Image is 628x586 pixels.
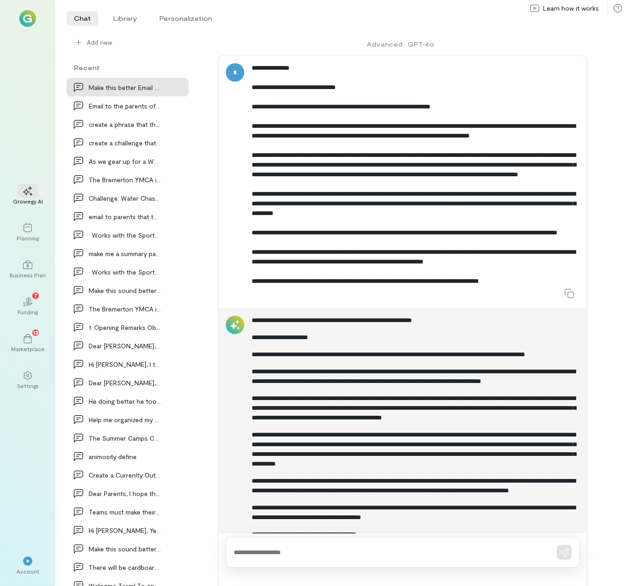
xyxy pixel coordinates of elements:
[17,234,39,242] div: Planning
[89,526,161,535] div: Hi [PERSON_NAME], Yes, you are correct. When I pull spec…
[89,138,161,148] div: create a challenge that is like amazing race as a…
[66,11,98,26] li: Chat
[87,38,112,47] span: Add new
[89,359,161,369] div: Hi [PERSON_NAME], I tried calling but couldn't get throu…
[89,193,161,203] div: Challenge: Water Chaser Your next task awaits at…
[89,544,161,554] div: Make this sound better I also have a question:…
[11,290,44,323] a: Funding
[89,452,161,461] div: animosity define
[89,83,161,92] div: Make this better Email to the parents of [PERSON_NAME] d…
[89,507,161,517] div: Teams must make their way to the welcome center a…
[89,470,161,480] div: Create a Currenlty Out of the office message for…
[11,364,44,397] a: Settings
[89,175,161,185] div: The Bremerton YMCA is committed to promoting heal…
[17,382,39,389] div: Settings
[11,216,44,249] a: Planning
[10,271,46,279] div: Business Plan
[89,286,161,295] div: Make this sound better Email to CIT Counsleor in…
[89,378,161,388] div: Dear [PERSON_NAME], I wanted to follow up on our…
[33,328,38,336] span: 13
[11,253,44,286] a: Business Plan
[89,396,161,406] div: He doing better he took a very long nap and think…
[11,327,44,360] a: Marketplace
[34,291,37,299] span: 7
[89,267,161,277] div: • Works with the Sports and Rec Director on the p…
[89,489,161,498] div: Dear Parents, I hope this message finds you well.…
[152,11,219,26] li: Personalization
[89,341,161,351] div: Dear [PERSON_NAME], I hope this message finds yo…
[13,197,43,205] div: Growegy AI
[11,549,44,582] div: *Account
[89,415,161,425] div: Help me organized my thoughts of how to communica…
[66,63,188,72] div: Recent
[89,101,161,111] div: Email to the parents of [PERSON_NAME] Good aftern…
[11,345,45,353] div: Marketplace
[89,304,161,314] div: The Bremerton YMCA is proud to join the Bremerton…
[11,179,44,212] a: Growegy AI
[89,323,161,332] div: 1. Opening Remarks Objective: Discuss recent cam…
[89,249,161,258] div: make me a summary paragraph for my resume Dedicat…
[17,568,39,575] div: Account
[89,562,161,572] div: There will be cardboard boomerangs ready that the…
[89,212,161,221] div: email to parents that their child needs to bring…
[89,120,161,129] div: create a phrase that they have to go to the field…
[89,156,161,166] div: As we gear up for a Week 9 Amazing Race, it's imp…
[106,11,145,26] li: Library
[18,308,38,316] div: Funding
[89,433,161,443] div: The Summer Camps Coordinator is responsible to do…
[89,230,161,240] div: • Works with the Sports and Rec Director on the p…
[543,4,599,13] span: Learn how it works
